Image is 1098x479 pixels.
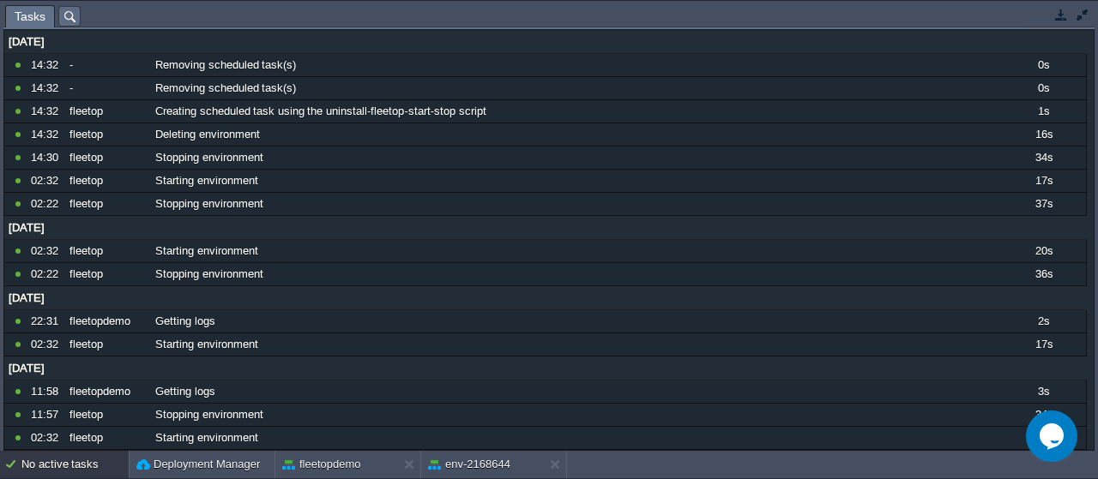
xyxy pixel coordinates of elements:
div: fleetop [65,333,149,356]
div: 14:32 [31,123,63,146]
div: 14:32 [31,77,63,99]
span: Getting logs [155,314,215,329]
div: - [65,77,149,99]
span: Stopping environment [155,196,263,212]
div: 14:30 [31,147,63,169]
div: [DATE] [4,31,1086,53]
div: 11:58 [31,380,63,403]
div: 3s [1001,380,1085,403]
div: 34s [1001,147,1085,169]
div: 17s [1001,427,1085,449]
div: fleetop [65,100,149,123]
div: 14:32 [31,54,63,76]
div: 02:32 [31,170,63,192]
span: Creating scheduled task using the uninstall-fleetop-start-stop script [155,104,486,119]
span: Starting environment [155,173,258,189]
div: fleetop [65,123,149,146]
span: Starting environment [155,430,258,446]
span: Getting logs [155,384,215,399]
span: Removing scheduled task(s) [155,81,296,96]
button: Deployment Manager [136,456,260,473]
div: 11:57 [31,404,63,426]
div: fleetop [65,193,149,215]
div: fleetopdemo [65,380,149,403]
div: - [65,54,149,76]
span: Starting environment [155,243,258,259]
span: Starting environment [155,337,258,352]
div: 14:32 [31,100,63,123]
span: Deleting environment [155,127,260,142]
div: 0s [1001,54,1085,76]
div: 37s [1001,193,1085,215]
div: 36s [1001,263,1085,285]
span: Stopping environment [155,407,263,422]
div: fleetopdemo [65,310,149,332]
div: fleetop [65,263,149,285]
div: 02:22 [31,193,63,215]
div: 0s [1001,77,1085,99]
div: 02:22 [31,263,63,285]
div: 16s [1001,123,1085,146]
div: 17s [1001,170,1085,192]
button: fleetopdemo [282,456,361,473]
div: fleetop [65,427,149,449]
span: Stopping environment [155,266,263,282]
div: 1s [1001,100,1085,123]
div: fleetop [65,404,149,426]
div: 34s [1001,404,1085,426]
div: fleetop [65,170,149,192]
div: fleetop [65,240,149,262]
div: 02:32 [31,333,63,356]
span: Removing scheduled task(s) [155,57,296,73]
div: [DATE] [4,217,1086,239]
div: [DATE] [4,287,1086,309]
iframe: chat widget [1026,410,1081,462]
div: 22:31 [31,310,63,332]
span: Tasks [15,6,45,27]
div: 17s [1001,333,1085,356]
div: 20s [1001,240,1085,262]
button: env-2168644 [428,456,510,473]
div: No active tasks [21,451,129,478]
div: fleetop [65,147,149,169]
div: 2s [1001,310,1085,332]
div: 02:32 [31,427,63,449]
div: [DATE] [4,357,1086,380]
span: Stopping environment [155,150,263,165]
div: 02:32 [31,240,63,262]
